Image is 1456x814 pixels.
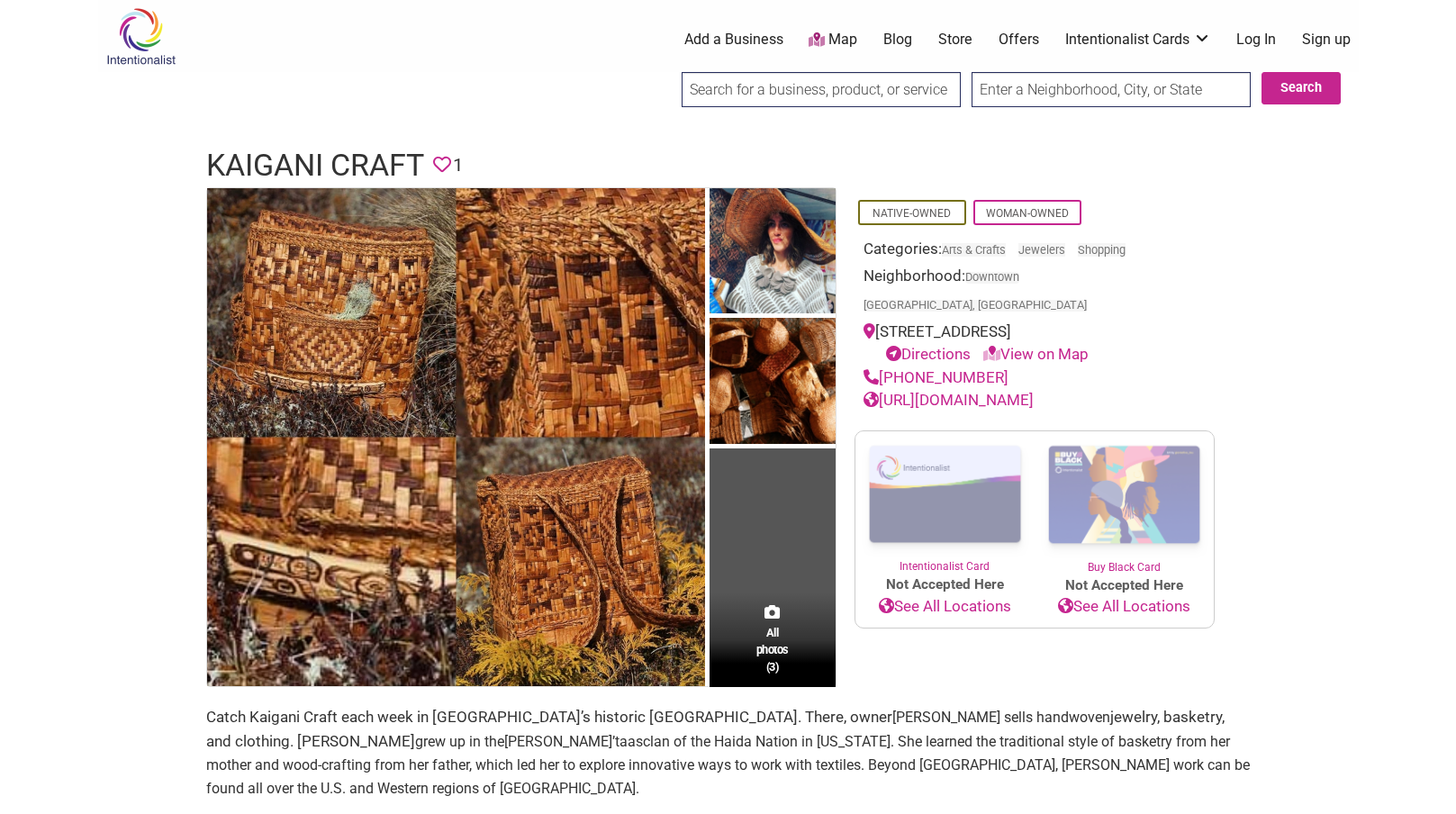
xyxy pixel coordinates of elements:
div: Neighborhood: [864,265,1206,321]
a: Log In [1236,30,1276,50]
a: Store [938,30,972,50]
a: Directions [886,345,971,363]
span: Downtown [965,272,1019,284]
a: Jewelers [1018,243,1065,257]
a: Buy Black Card [1035,431,1214,575]
a: Map [809,30,857,50]
span: Catch Kaigani Craft each week in [GEOGRAPHIC_DATA]’s historic [GEOGRAPHIC_DATA]. There, owner [206,708,892,726]
a: [PHONE_NUMBER] [864,368,1008,386]
img: Intentionalist Card [855,431,1035,558]
span: clan of the Haida Nation in [US_STATE]. She learned the traditional style of basketry from her mo... [206,733,1250,797]
a: View on Map [983,345,1089,363]
img: Kaigani Craft varieties [207,188,705,686]
img: Kaigani Craft owner [710,188,836,319]
p: [PERSON_NAME] sells handwoven grew up in the [206,705,1251,800]
a: Shopping [1078,243,1126,257]
a: Offers [999,30,1039,50]
span: 1 [453,151,463,179]
img: Buy Black Card [1035,431,1214,559]
span: [GEOGRAPHIC_DATA], [GEOGRAPHIC_DATA] [864,300,1087,312]
div: Categories: [864,238,1206,266]
span: Not Accepted Here [855,574,1035,595]
span: Not Accepted Here [1035,575,1214,596]
a: Woman-Owned [986,207,1069,220]
span: All photos (3) [756,624,789,675]
input: Search for a business, product, or service [682,72,961,107]
div: [STREET_ADDRESS] [864,321,1206,366]
a: Native-Owned [873,207,951,220]
a: Add a Business [684,30,783,50]
button: Search [1262,72,1341,104]
a: Intentionalist Cards [1065,30,1211,50]
a: Sign up [1302,30,1351,50]
a: See All Locations [1035,595,1214,619]
h1: Kaigani Craft [206,144,424,187]
img: Kaigani Craft baskets [710,318,836,448]
a: Arts & Crafts [942,243,1006,257]
a: See All Locations [855,595,1035,619]
a: Blog [883,30,912,50]
img: Intentionalist [98,7,184,66]
a: Intentionalist Card [855,431,1035,574]
input: Enter a Neighborhood, City, or State [972,72,1251,107]
span: [PERSON_NAME]’taas [504,733,643,750]
a: [URL][DOMAIN_NAME] [864,391,1034,409]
